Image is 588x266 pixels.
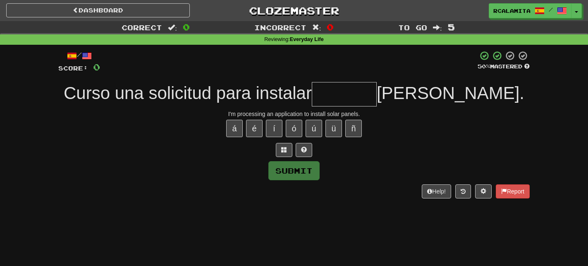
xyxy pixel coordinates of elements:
span: Score: [58,65,88,72]
button: Help! [422,184,451,198]
button: ó [286,120,302,137]
button: ü [325,120,342,137]
span: Correct [122,23,162,31]
span: 0 [183,22,190,32]
a: rcalamita / [489,3,571,18]
button: í [266,120,282,137]
div: / [58,51,100,61]
div: Mastered [478,63,530,70]
button: Report [496,184,530,198]
button: é [246,120,263,137]
button: Round history (alt+y) [455,184,471,198]
button: á [226,120,243,137]
button: ú [306,120,322,137]
span: : [168,24,177,31]
strong: Everyday Life [290,36,324,42]
span: [PERSON_NAME]. [377,83,524,103]
span: 5 [448,22,455,32]
span: 0 [93,62,100,72]
span: 0 [327,22,334,32]
span: / [549,7,553,12]
span: : [312,24,321,31]
button: Switch sentence to multiple choice alt+p [276,143,292,157]
span: rcalamita [493,7,531,15]
button: ñ [345,120,362,137]
button: Single letter hint - you only get 1 per sentence and score half the points! alt+h [296,143,312,157]
span: : [433,24,442,31]
button: Submit [268,161,320,180]
span: Incorrect [254,23,306,31]
span: To go [398,23,427,31]
a: Clozemaster [202,3,386,18]
div: I'm processing an application to install solar panels. [58,110,530,118]
span: Curso una solicitud para instalar [64,83,312,103]
span: 50 % [478,63,490,70]
a: Dashboard [6,3,190,17]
